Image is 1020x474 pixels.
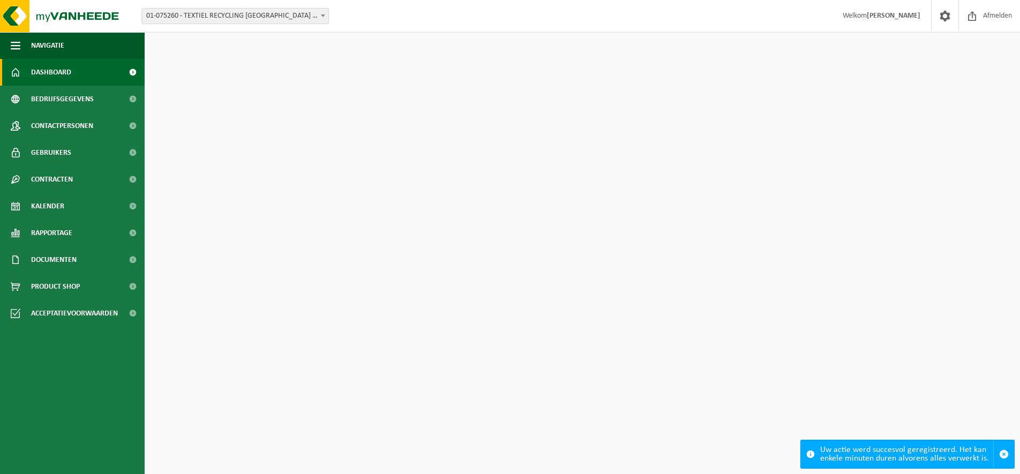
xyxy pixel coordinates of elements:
[141,8,329,24] span: 01-075260 - TEXTIEL RECYCLING DORDRECHT - DORDRECHT
[820,440,993,468] div: Uw actie werd succesvol geregistreerd. Het kan enkele minuten duren alvorens alles verwerkt is.
[31,166,73,193] span: Contracten
[31,273,80,300] span: Product Shop
[142,9,328,24] span: 01-075260 - TEXTIEL RECYCLING DORDRECHT - DORDRECHT
[31,139,71,166] span: Gebruikers
[31,220,72,246] span: Rapportage
[31,300,118,327] span: Acceptatievoorwaarden
[867,12,920,20] strong: [PERSON_NAME]
[31,246,77,273] span: Documenten
[31,32,64,59] span: Navigatie
[5,450,179,474] iframe: chat widget
[31,59,71,86] span: Dashboard
[31,112,93,139] span: Contactpersonen
[31,86,94,112] span: Bedrijfsgegevens
[31,193,64,220] span: Kalender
